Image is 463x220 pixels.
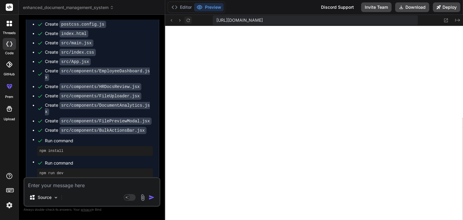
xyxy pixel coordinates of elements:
[59,83,141,90] code: src/components/HRDocsReview.jsx
[165,26,463,220] iframe: Preview
[139,194,146,201] img: attachment
[45,102,150,115] code: src/components/DocumentAnalytics.jsx
[395,2,429,12] button: Download
[45,93,141,99] div: Create
[45,68,150,81] code: src/components/EmployeeDashboard.jsx
[59,118,152,125] code: src/components/FilePreviewModal.jsx
[45,127,146,134] div: Create
[59,30,88,37] code: index.html
[53,195,58,200] img: Pick Models
[39,149,150,153] pre: npm install
[45,102,153,115] div: Create
[45,30,88,37] div: Create
[5,51,14,56] label: code
[59,49,96,56] code: src/index.css
[59,21,106,28] code: postcss.config.js
[45,83,141,90] div: Create
[38,194,52,200] p: Source
[45,21,106,27] div: Create
[361,2,392,12] button: Invite Team
[39,171,150,176] pre: npm run dev
[3,30,16,36] label: threads
[24,207,160,212] p: Always double-check its answers. Your in Bind
[45,68,153,80] div: Create
[45,49,96,55] div: Create
[59,58,91,65] code: src/App.jsx
[81,208,92,211] span: privacy
[149,194,155,200] img: icon
[59,93,141,100] code: src/components/FileUploader.jsx
[317,2,357,12] div: Discord Support
[45,118,152,124] div: Create
[5,94,13,99] label: prem
[216,17,263,23] span: [URL][DOMAIN_NAME]
[45,40,93,46] div: Create
[59,39,93,47] code: src/main.jsx
[59,127,146,134] code: src/components/BulkActionsBar.jsx
[4,117,15,122] label: Upload
[194,3,224,11] button: Preview
[169,3,194,11] button: Editor
[433,2,460,12] button: Deploy
[4,72,15,77] label: GitHub
[45,160,153,166] span: Run command
[4,200,14,210] img: settings
[23,5,114,11] span: enhanced_document_management_system
[45,58,91,65] div: Create
[45,138,153,144] span: Run command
